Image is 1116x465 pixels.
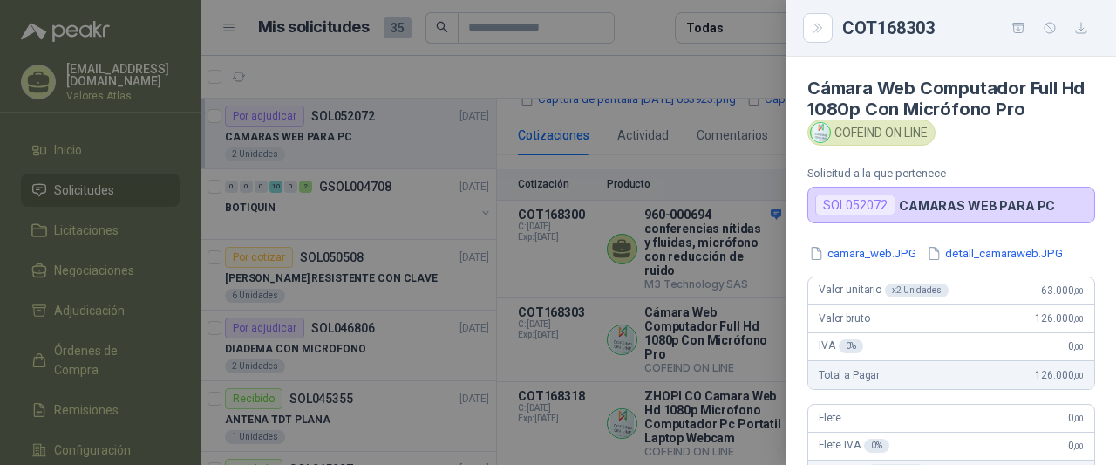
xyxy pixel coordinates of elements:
div: SOL052072 [815,195,895,215]
span: ,00 [1073,314,1084,324]
button: camara_web.JPG [807,244,918,263]
button: detall_camaraweb.JPG [925,244,1065,263]
div: COT168303 [842,14,1095,42]
span: Flete IVA [819,439,889,453]
span: 63.000 [1041,284,1084,297]
span: 0 [1068,440,1084,452]
button: Close [807,17,828,38]
div: 0 % [839,339,864,353]
div: 0 % [864,439,889,453]
span: Flete [819,412,841,424]
span: Valor bruto [819,312,869,325]
div: x 2 Unidades [885,284,949,297]
span: ,00 [1073,441,1084,451]
span: Total a Pagar [819,369,880,381]
p: Solicitud a la que pertenece [807,167,1095,180]
div: COFEIND ON LINE [807,120,936,146]
span: ,00 [1073,286,1084,296]
span: 0 [1068,412,1084,424]
span: ,00 [1073,342,1084,352]
span: 0 [1068,340,1084,352]
img: Company Logo [811,123,830,142]
span: ,00 [1073,371,1084,380]
span: Valor unitario [819,284,949,297]
p: CAMARAS WEB PARA PC [899,198,1055,213]
span: 126.000 [1035,312,1084,325]
span: ,00 [1073,414,1084,423]
span: 126.000 [1035,369,1084,381]
h4: Cámara Web Computador Full Hd 1080p Con Micrófono Pro [807,78,1095,120]
span: IVA [819,339,863,353]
